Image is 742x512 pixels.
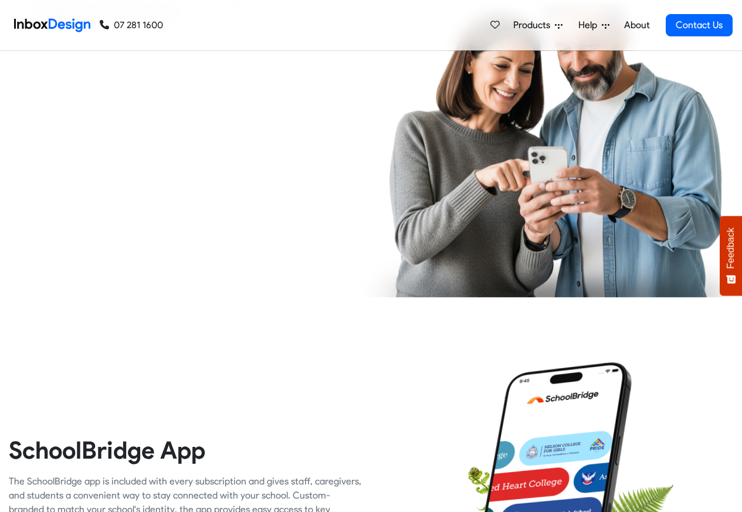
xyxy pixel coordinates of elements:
[513,18,555,32] span: Products
[100,18,163,32] a: 07 281 1600
[666,14,733,36] a: Contact Us
[720,216,742,296] button: Feedback - Show survey
[574,13,614,37] a: Help
[621,13,653,37] a: About
[578,18,602,32] span: Help
[9,435,362,465] heading: SchoolBridge App
[726,228,736,269] span: Feedback
[509,13,567,37] a: Products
